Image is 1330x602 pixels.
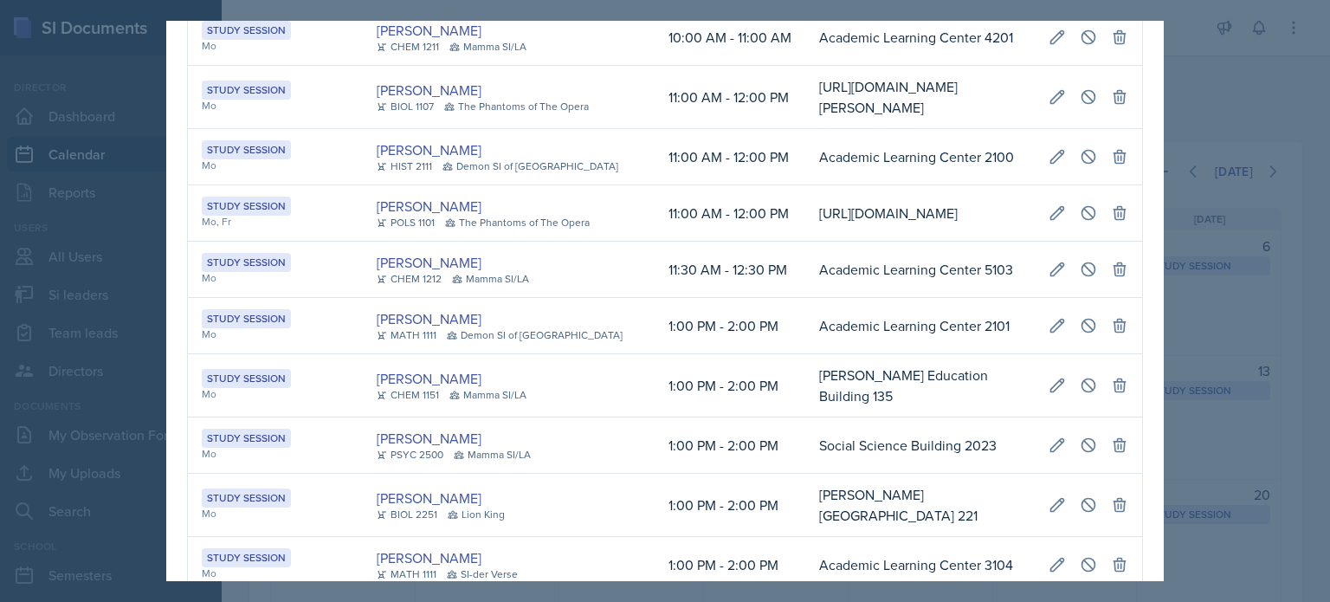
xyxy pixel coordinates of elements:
[805,354,1035,418] td: [PERSON_NAME] Education Building 135
[655,242,805,298] td: 11:30 AM - 12:30 PM
[202,270,349,286] div: Mo
[377,99,434,114] div: BIOL 1107
[202,309,291,328] div: Study Session
[202,140,291,159] div: Study Session
[377,159,432,174] div: HIST 2111
[655,418,805,474] td: 1:00 PM - 2:00 PM
[377,368,481,389] a: [PERSON_NAME]
[202,429,291,448] div: Study Session
[202,386,349,402] div: Mo
[655,298,805,354] td: 1:00 PM - 2:00 PM
[202,489,291,508] div: Study Session
[202,197,291,216] div: Study Session
[202,38,349,54] div: Mo
[377,507,437,522] div: BIOL 2251
[805,474,1035,537] td: [PERSON_NAME][GEOGRAPHIC_DATA] 221
[449,387,526,403] div: Mamma SI/LA
[202,81,291,100] div: Study Session
[202,566,349,581] div: Mo
[447,327,623,343] div: Demon SI of [GEOGRAPHIC_DATA]
[805,418,1035,474] td: Social Science Building 2023
[805,129,1035,185] td: Academic Learning Center 2100
[202,98,349,113] div: Mo
[377,271,442,287] div: CHEM 1212
[442,159,618,174] div: Demon SI of [GEOGRAPHIC_DATA]
[447,566,518,582] div: SI-der Verse
[655,537,805,593] td: 1:00 PM - 2:00 PM
[202,327,349,342] div: Mo
[655,474,805,537] td: 1:00 PM - 2:00 PM
[655,129,805,185] td: 11:00 AM - 12:00 PM
[202,214,349,230] div: Mo, Fr
[377,387,439,403] div: CHEM 1151
[377,215,435,230] div: POLS 1101
[377,39,439,55] div: CHEM 1211
[454,447,531,463] div: Mamma SI/LA
[202,21,291,40] div: Study Session
[202,506,349,521] div: Mo
[202,158,349,173] div: Mo
[377,252,481,273] a: [PERSON_NAME]
[377,547,481,568] a: [PERSON_NAME]
[444,99,589,114] div: The Phantoms of The Opera
[655,354,805,418] td: 1:00 PM - 2:00 PM
[377,308,481,329] a: [PERSON_NAME]
[377,566,436,582] div: MATH 1111
[202,369,291,388] div: Study Session
[377,196,481,217] a: [PERSON_NAME]
[805,10,1035,66] td: Academic Learning Center 4201
[377,139,481,160] a: [PERSON_NAME]
[377,327,436,343] div: MATH 1111
[655,66,805,129] td: 11:00 AM - 12:00 PM
[449,39,526,55] div: Mamma SI/LA
[805,242,1035,298] td: Academic Learning Center 5103
[377,20,481,41] a: [PERSON_NAME]
[377,428,481,449] a: [PERSON_NAME]
[377,447,443,463] div: PSYC 2500
[805,66,1035,129] td: [URL][DOMAIN_NAME][PERSON_NAME]
[655,185,805,242] td: 11:00 AM - 12:00 PM
[655,10,805,66] td: 10:00 AM - 11:00 AM
[202,253,291,272] div: Study Session
[805,537,1035,593] td: Academic Learning Center 3104
[377,488,481,508] a: [PERSON_NAME]
[448,507,505,522] div: Lion King
[202,548,291,567] div: Study Session
[452,271,529,287] div: Mamma SI/LA
[445,215,590,230] div: The Phantoms of The Opera
[805,298,1035,354] td: Academic Learning Center 2101
[202,446,349,462] div: Mo
[805,185,1035,242] td: [URL][DOMAIN_NAME]
[377,80,481,100] a: [PERSON_NAME]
